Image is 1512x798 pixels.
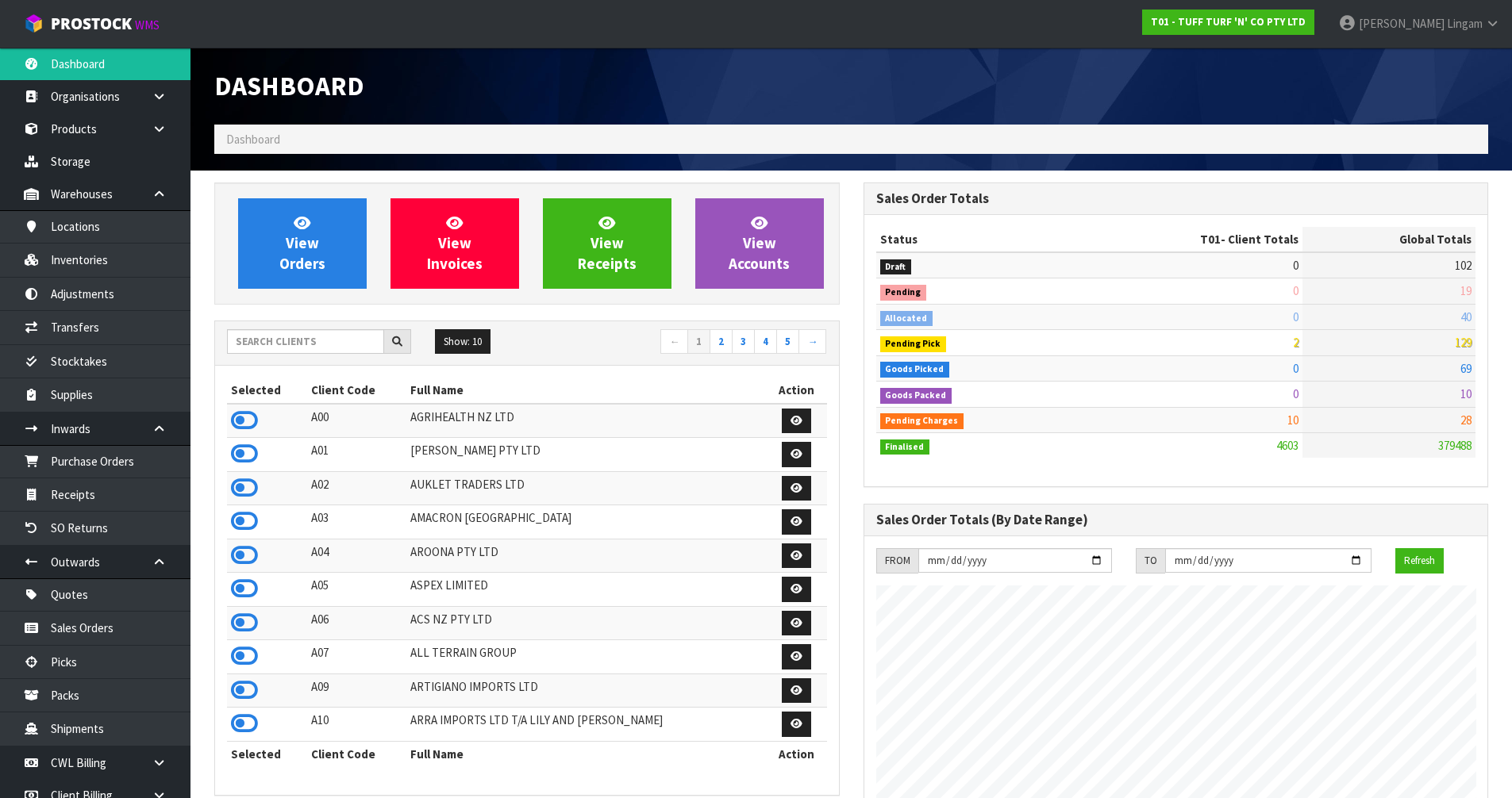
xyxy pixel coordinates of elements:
[307,505,407,539] td: A03
[767,378,827,403] th: Action
[1073,227,1302,252] th: - Client Totals
[1447,16,1483,31] span: Lingam
[1142,10,1314,35] a: T01 - TUFF TURF 'N' CO PTY LTD
[798,329,826,355] a: →
[1293,335,1298,350] span: 2
[1293,283,1298,298] span: 0
[687,329,710,355] a: 1
[880,388,952,404] span: Goods Packed
[880,311,933,327] span: Allocated
[1302,227,1475,252] th: Global Totals
[135,17,160,33] small: WMS
[876,227,1074,252] th: Status
[406,606,766,640] td: ACS NZ PTY LTD
[307,438,407,472] td: A01
[51,13,132,34] span: ProStock
[406,573,766,607] td: ASPEX LIMITED
[307,606,407,640] td: A06
[1200,232,1221,247] span: T01
[214,69,364,102] span: Dashboard
[307,673,407,708] td: A09
[307,471,407,505] td: A02
[1455,258,1472,273] span: 102
[1287,412,1298,428] span: 10
[1455,335,1472,350] span: 129
[1293,309,1298,324] span: 0
[1460,309,1472,324] span: 40
[754,329,777,355] a: 4
[406,378,766,403] th: Full Name
[1136,548,1165,574] div: TO
[767,741,827,766] th: Action
[876,548,918,574] div: FROM
[307,708,407,742] td: A10
[729,213,790,273] span: View Accounts
[732,329,755,355] a: 3
[427,213,483,273] span: View Invoices
[1276,438,1298,453] span: 4603
[406,640,766,674] td: ALL TERRAIN GROUP
[880,259,912,275] span: Draft
[1460,386,1472,401] span: 10
[1293,386,1298,401] span: 0
[880,413,964,429] span: Pending Charges
[307,404,407,438] td: A00
[1395,548,1444,574] button: Refresh
[578,213,637,273] span: View Receipts
[406,539,766,573] td: AROONA PTY LTD
[1151,15,1306,29] strong: T01 - TUFF TURF 'N' CO PTY LTD
[543,198,671,289] a: ViewReceipts
[307,573,407,607] td: A05
[238,198,367,289] a: ViewOrders
[539,329,827,357] nav: Page navigation
[226,132,280,147] span: Dashboard
[1460,283,1472,298] span: 19
[1460,361,1472,376] span: 69
[876,512,1476,528] h3: Sales Order Totals (By Date Range)
[695,198,824,289] a: ViewAccounts
[880,285,927,301] span: Pending
[1359,16,1445,31] span: [PERSON_NAME]
[876,191,1476,206] h3: Sales Order Totals
[406,471,766,505] td: AUKLET TRADERS LTD
[406,505,766,539] td: AMACRON [GEOGRAPHIC_DATA]
[660,329,688,355] a: ←
[227,741,307,766] th: Selected
[435,329,491,355] button: Show: 10
[1438,438,1472,453] span: 379488
[406,741,766,766] th: Full Name
[406,673,766,708] td: ARTIGIANO IMPORTS LTD
[406,708,766,742] td: ARRA IMPORTS LTD T/A LILY AND [PERSON_NAME]
[406,404,766,438] td: AGRIHEALTH NZ LTD
[406,438,766,472] td: [PERSON_NAME] PTY LTD
[307,539,407,573] td: A04
[880,439,930,455] span: Finalised
[279,213,325,273] span: View Orders
[307,640,407,674] td: A07
[391,198,519,289] a: ViewInvoices
[24,13,44,33] img: cube-alt.png
[1293,361,1298,376] span: 0
[880,362,950,378] span: Goods Picked
[307,741,407,766] th: Client Code
[307,378,407,403] th: Client Code
[776,329,799,355] a: 5
[1293,258,1298,273] span: 0
[710,329,733,355] a: 2
[880,336,947,352] span: Pending Pick
[1460,412,1472,428] span: 28
[227,329,384,354] input: Search clients
[227,378,307,403] th: Selected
